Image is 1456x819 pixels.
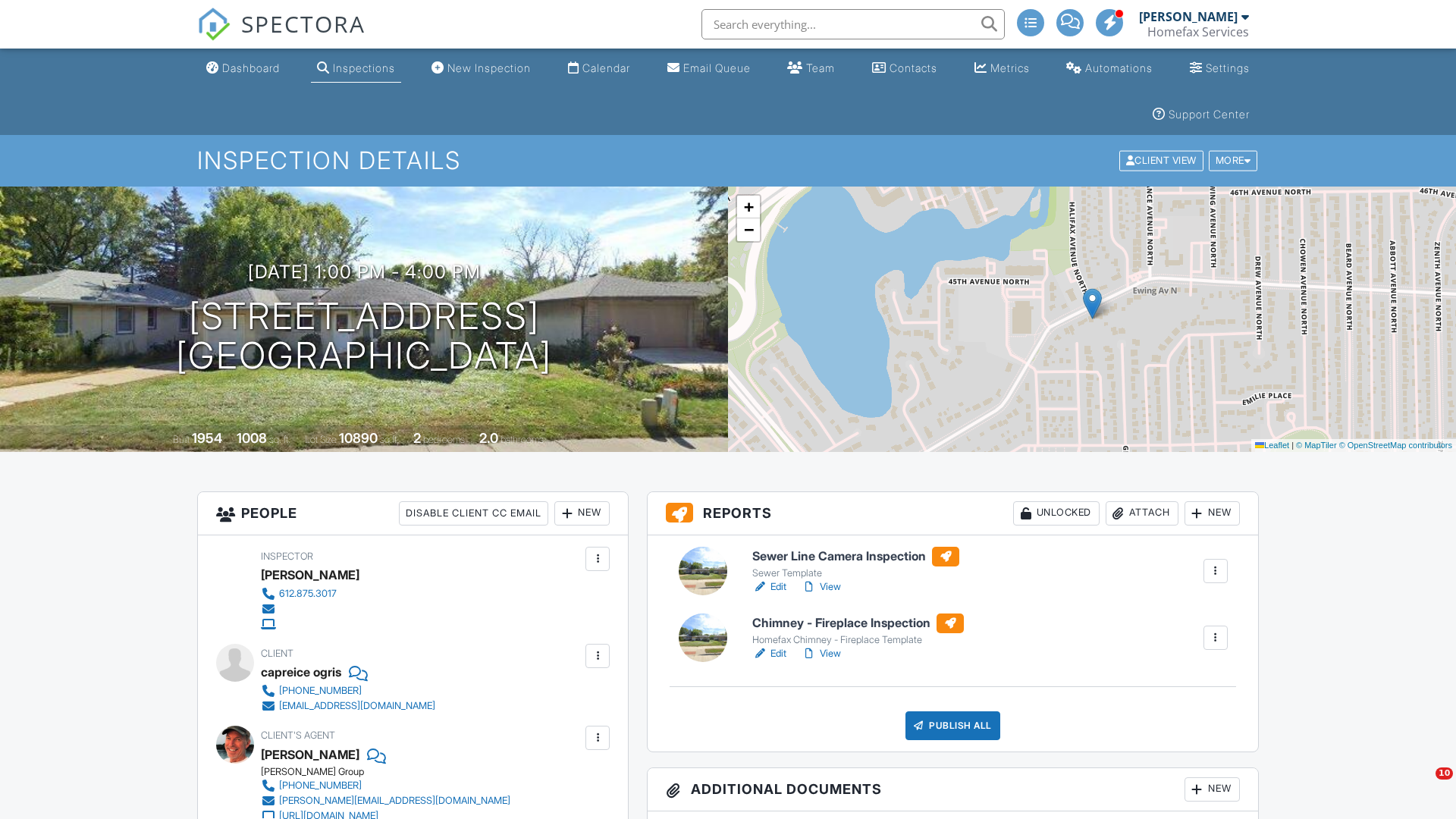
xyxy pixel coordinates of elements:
div: Client View [1119,151,1203,171]
a: Zoom in [737,196,760,218]
div: Settings [1206,61,1250,74]
h6: Sewer Line Camera Inspection [752,547,959,566]
a: Support Center [1147,101,1256,129]
a: Sewer Line Camera Inspection Sewer Template [752,547,959,580]
div: Homefax Chimney - Fireplace Template [752,634,964,646]
div: [PERSON_NAME] [261,563,359,586]
a: Zoom out [737,218,760,241]
div: Unlocked [1013,501,1100,526]
div: Calendar [582,61,630,74]
div: New [554,501,610,526]
span: + [744,197,754,216]
span: Lot Size [305,434,337,445]
div: [EMAIL_ADDRESS][DOMAIN_NAME] [279,700,435,712]
span: Client [261,648,293,659]
img: The Best Home Inspection Software - Spectora [197,8,231,41]
div: 2.0 [479,430,498,446]
a: [EMAIL_ADDRESS][DOMAIN_NAME] [261,698,435,714]
span: sq.ft. [380,434,399,445]
h6: Chimney - Fireplace Inspection [752,613,964,633]
div: Contacts [890,61,937,74]
a: Team [781,55,841,83]
div: [PERSON_NAME] Group [261,766,522,778]
div: 612.875.3017 [279,588,337,600]
div: Team [806,61,835,74]
div: New Inspection [447,61,531,74]
div: Disable Client CC Email [399,501,548,526]
div: New [1185,501,1240,526]
a: [PERSON_NAME][EMAIL_ADDRESS][DOMAIN_NAME] [261,793,510,808]
a: Leaflet [1255,441,1289,450]
a: © OpenStreetMap contributors [1339,441,1452,450]
span: | [1291,441,1294,450]
div: Metrics [990,61,1030,74]
div: Support Center [1169,108,1250,121]
h3: People [198,492,628,535]
h1: Inspection Details [197,147,1259,174]
div: 2 [413,430,421,446]
span: Client's Agent [261,730,335,741]
a: Inspections [311,55,401,83]
img: Marker [1083,288,1102,319]
div: Attach [1106,501,1178,526]
a: Edit [752,646,786,661]
a: SPECTORA [197,20,366,52]
span: Inspector [261,551,313,562]
span: SPECTORA [241,8,366,39]
div: 1008 [237,430,267,446]
span: bedrooms [423,434,465,445]
a: View [802,646,841,661]
h3: [DATE] 1:00 pm - 4:00 pm [248,262,481,282]
div: [PHONE_NUMBER] [279,780,362,792]
div: Automations [1085,61,1153,74]
a: Chimney - Fireplace Inspection Homefax Chimney - Fireplace Template [752,613,964,647]
a: Metrics [968,55,1036,83]
div: Publish All [905,711,1000,740]
div: More [1209,151,1258,171]
h3: Reports [648,492,1258,535]
a: Settings [1184,55,1256,83]
a: Dashboard [200,55,286,83]
a: Email Queue [661,55,757,83]
div: Email Queue [683,61,751,74]
a: Automations (Advanced) [1060,55,1159,83]
a: © MapTiler [1296,441,1337,450]
div: Homefax Services [1147,24,1249,39]
span: sq. ft. [269,434,290,445]
div: Sewer Template [752,567,959,579]
div: [PERSON_NAME][EMAIL_ADDRESS][DOMAIN_NAME] [279,795,510,807]
a: New Inspection [425,55,537,83]
iframe: Intercom live chat [1404,767,1441,804]
a: [PERSON_NAME] [261,743,359,766]
a: Contacts [866,55,943,83]
span: − [744,220,754,239]
a: View [802,579,841,595]
a: [PHONE_NUMBER] [261,683,435,698]
div: Inspections [333,61,395,74]
h3: Additional Documents [648,768,1258,811]
div: Dashboard [222,61,280,74]
span: bathrooms [500,434,544,445]
a: Edit [752,579,786,595]
a: Calendar [562,55,636,83]
h1: [STREET_ADDRESS] [GEOGRAPHIC_DATA] [176,297,552,377]
a: Client View [1118,154,1207,165]
div: New [1185,777,1240,802]
div: 10890 [339,430,378,446]
span: Built [173,434,190,445]
div: capreice ogris [261,661,341,683]
div: [PHONE_NUMBER] [279,685,362,697]
a: 612.875.3017 [261,586,347,601]
div: 1954 [192,430,222,446]
a: [PHONE_NUMBER] [261,778,510,793]
div: [PERSON_NAME] [1139,9,1238,24]
input: Search everything... [701,9,1005,39]
span: 10 [1436,767,1453,780]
